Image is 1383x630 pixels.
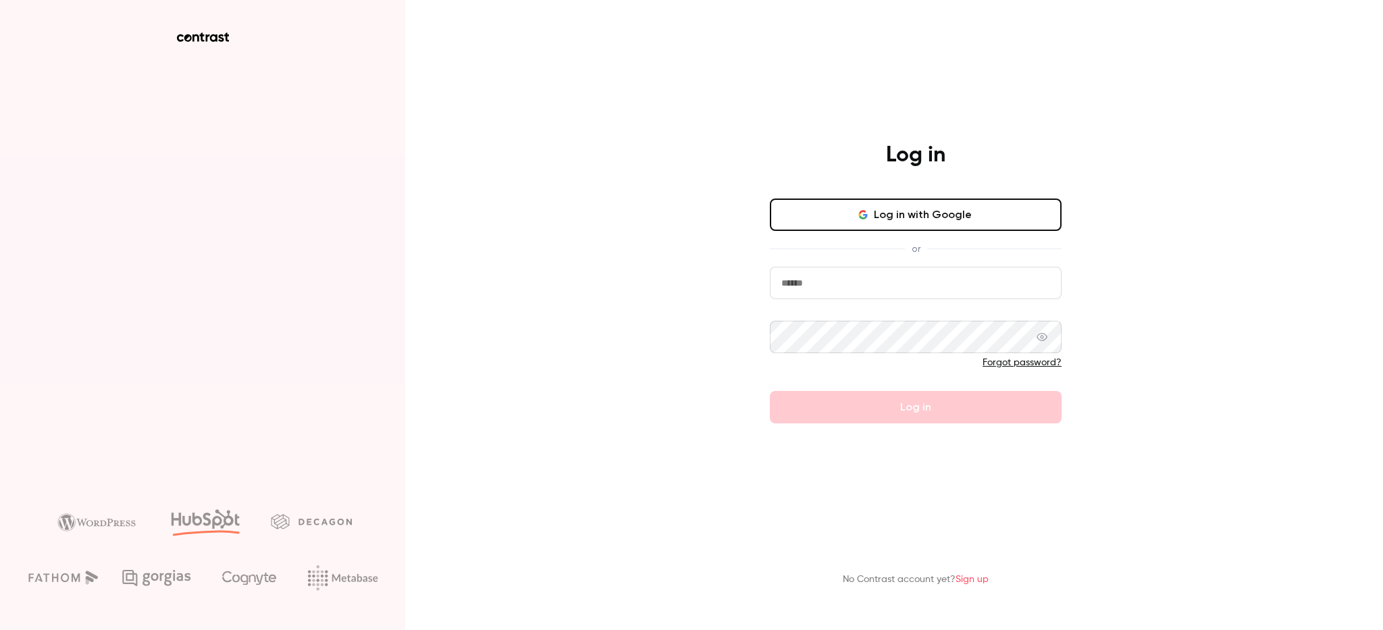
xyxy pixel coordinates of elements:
img: decagon [271,514,352,529]
h4: Log in [886,142,945,169]
span: or [905,242,927,256]
a: Forgot password? [983,358,1062,367]
a: Sign up [956,575,989,584]
button: Log in with Google [770,199,1062,231]
p: No Contrast account yet? [843,573,989,587]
